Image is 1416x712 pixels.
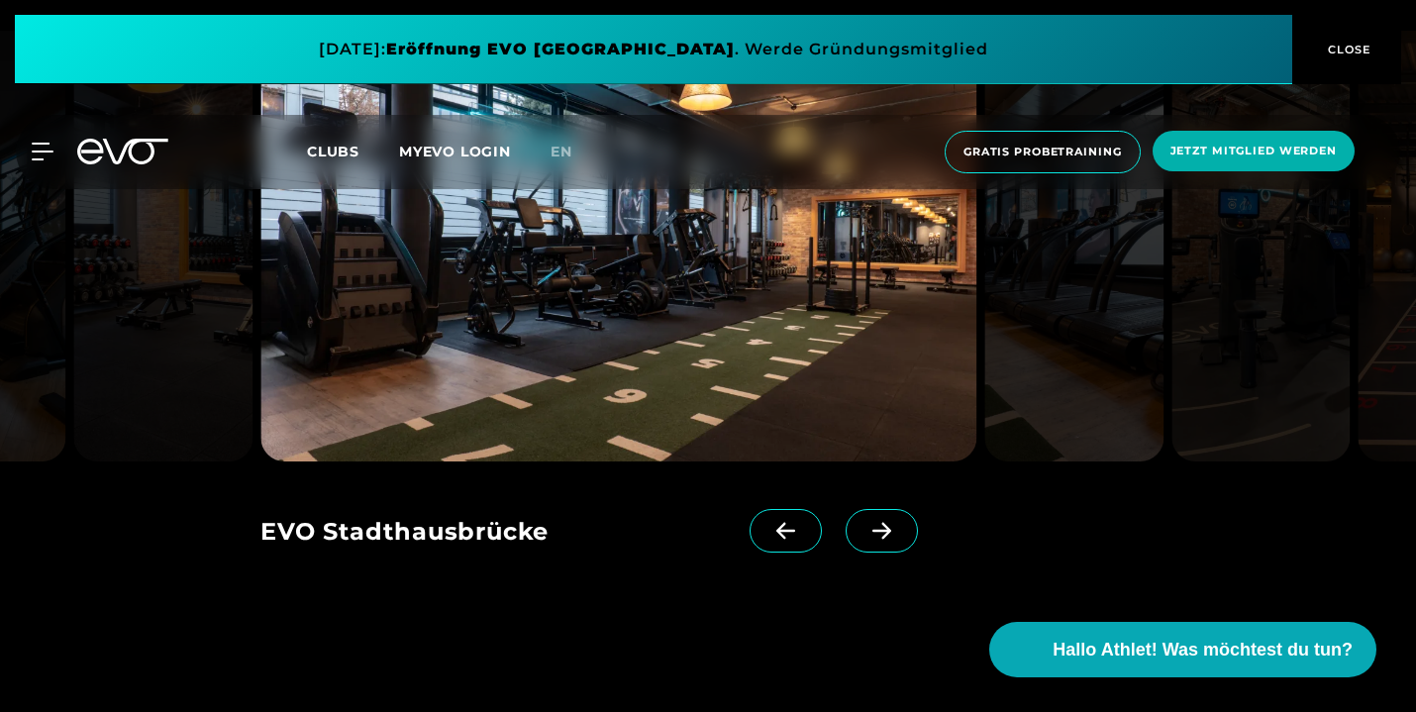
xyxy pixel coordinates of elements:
img: evofitness [73,31,253,461]
a: Jetzt Mitglied werden [1147,131,1361,173]
span: Gratis Probetraining [963,144,1122,160]
button: CLOSE [1292,15,1401,84]
span: Jetzt Mitglied werden [1170,143,1337,159]
img: evofitness [1171,31,1351,461]
a: MYEVO LOGIN [399,143,511,160]
img: evofitness [260,31,976,461]
a: Clubs [307,142,399,160]
span: en [551,143,572,160]
span: Hallo Athlet! Was möchtest du tun? [1053,637,1353,663]
button: Hallo Athlet! Was möchtest du tun? [989,622,1376,677]
a: en [551,141,596,163]
img: evofitness [984,31,1163,461]
span: Clubs [307,143,359,160]
a: Gratis Probetraining [939,131,1147,173]
span: CLOSE [1323,41,1371,58]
